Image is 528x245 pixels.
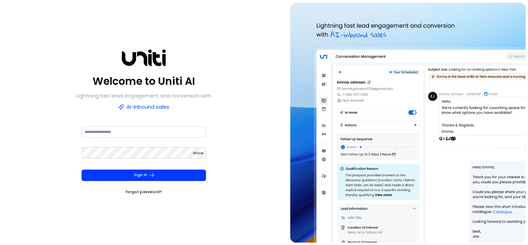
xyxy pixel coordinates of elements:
[76,91,211,101] p: Lightning fast lead engagement and conversion with
[290,3,526,243] img: auth-hero.png
[93,73,195,90] p: Welcome to Uniti AI
[126,189,162,196] a: Forgot password?
[118,102,169,112] p: AI-inbound sales
[193,151,204,156] span: Show
[193,150,204,157] button: Show
[82,170,206,181] button: Sign In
